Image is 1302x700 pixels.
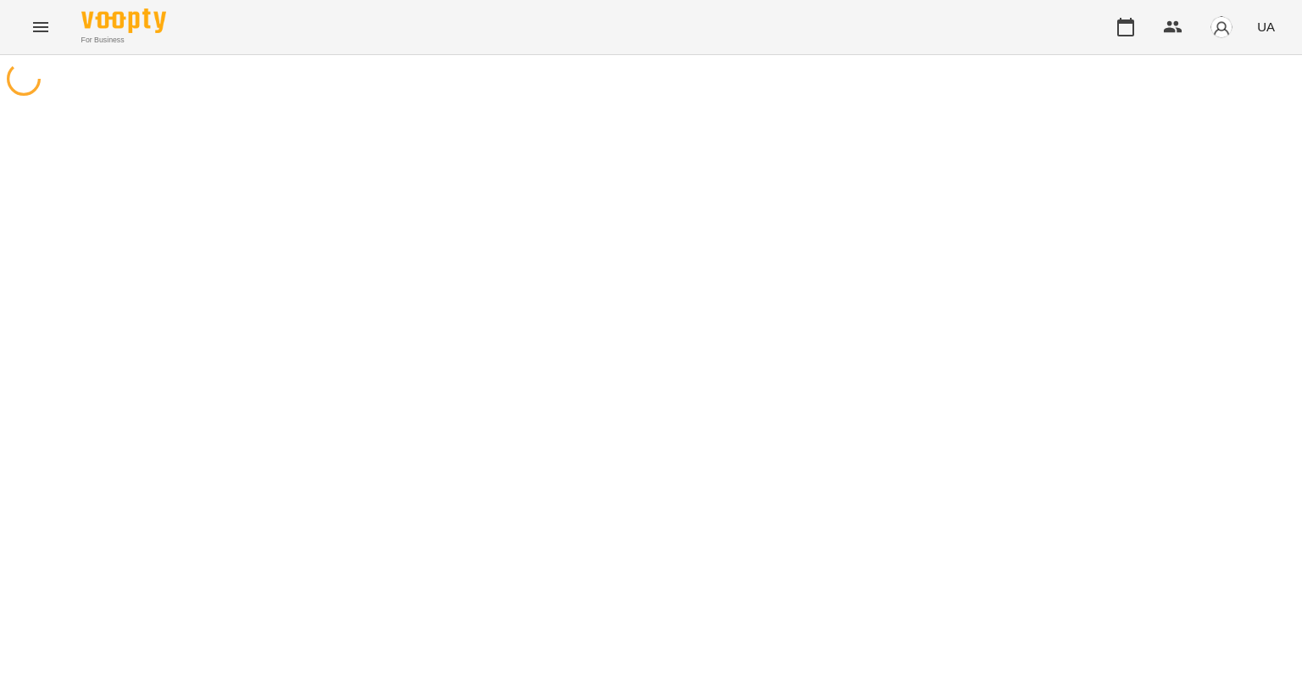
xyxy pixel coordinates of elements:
button: UA [1250,11,1282,42]
img: avatar_s.png [1210,15,1233,39]
img: Voopty Logo [81,8,166,33]
span: UA [1257,18,1275,36]
span: For Business [81,35,166,46]
button: Menu [20,7,61,47]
